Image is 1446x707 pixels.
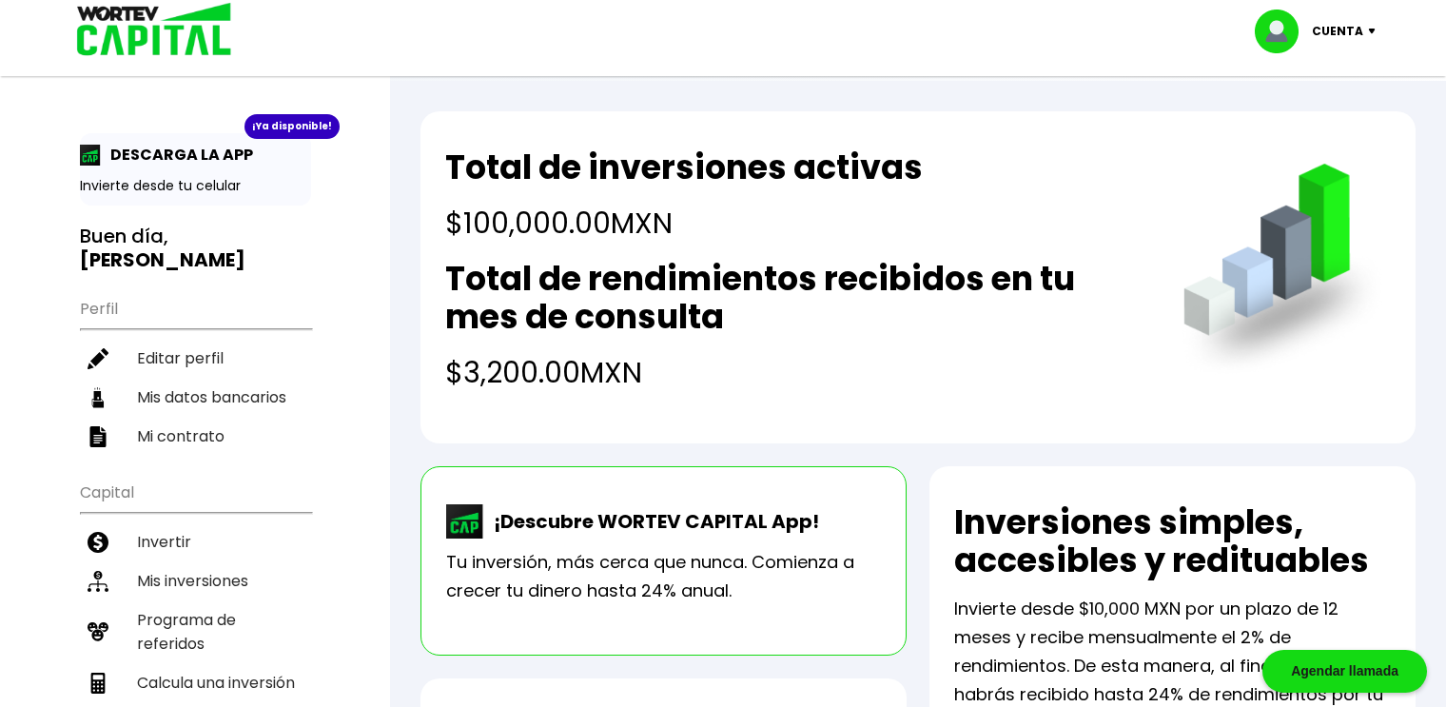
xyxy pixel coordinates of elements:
a: Calcula una inversión [80,663,311,702]
h2: Total de rendimientos recibidos en tu mes de consulta [445,260,1144,336]
img: app-icon [80,145,101,166]
img: profile-image [1255,10,1312,53]
img: calculadora-icon.17d418c4.svg [88,673,108,694]
a: Programa de referidos [80,600,311,663]
h2: Total de inversiones activas [445,148,923,187]
a: Invertir [80,522,311,561]
p: ¡Descubre WORTEV CAPITAL App! [484,507,819,536]
a: Mi contrato [80,417,311,456]
div: ¡Ya disponible! [244,114,340,139]
h4: $3,200.00 MXN [445,351,1144,394]
img: contrato-icon.f2db500c.svg [88,426,108,447]
h4: $100,000.00 MXN [445,202,923,245]
ul: Perfil [80,287,311,456]
img: inversiones-icon.6695dc30.svg [88,571,108,592]
p: Tu inversión, más cerca que nunca. Comienza a crecer tu dinero hasta 24% anual. [446,548,881,605]
a: Mis inversiones [80,561,311,600]
a: Editar perfil [80,339,311,378]
h2: Inversiones simples, accesibles y redituables [954,503,1391,579]
h3: Buen día, [80,225,311,272]
img: datos-icon.10cf9172.svg [88,387,108,408]
p: Cuenta [1312,17,1363,46]
img: recomiendanos-icon.9b8e9327.svg [88,621,108,642]
img: invertir-icon.b3b967d7.svg [88,532,108,553]
img: editar-icon.952d3147.svg [88,348,108,369]
b: [PERSON_NAME] [80,246,245,273]
img: icon-down [1363,29,1389,34]
a: Mis datos bancarios [80,378,311,417]
p: Invierte desde tu celular [80,176,311,196]
div: Agendar llamada [1262,650,1427,693]
img: grafica.516fef24.png [1175,164,1391,380]
img: wortev-capital-app-icon [446,504,484,539]
p: DESCARGA LA APP [101,143,253,167]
